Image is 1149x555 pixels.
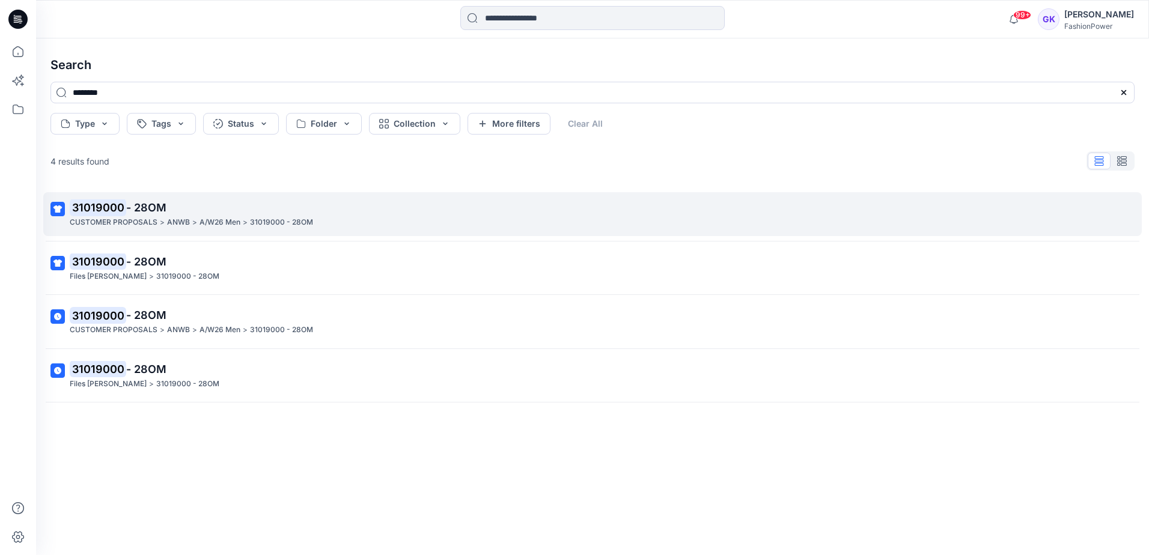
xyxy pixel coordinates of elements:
[1013,10,1031,20] span: 99+
[70,360,126,377] mark: 31019000
[250,216,313,229] p: 31019000 - 28OM
[192,324,197,336] p: >
[43,246,1142,290] a: 31019000- 28OMFiles [PERSON_NAME]>31019000 - 28OM
[286,113,362,135] button: Folder
[192,216,197,229] p: >
[50,155,109,168] p: 4 results found
[149,378,154,390] p: >
[70,253,126,270] mark: 31019000
[160,216,165,229] p: >
[1064,22,1134,31] div: FashionPower
[243,216,248,229] p: >
[43,300,1142,344] a: 31019000- 28OMCUSTOMER PROPOSALS>ANWB>A/W26 Men>31019000 - 28OM
[41,48,1144,82] h4: Search
[1038,8,1059,30] div: GK
[200,324,240,336] p: A/W26 Men
[70,270,147,283] p: Files Sylvia
[70,324,157,336] p: CUSTOMER PROPOSALS
[70,216,157,229] p: CUSTOMER PROPOSALS
[70,199,126,216] mark: 31019000
[167,324,190,336] p: ANWB
[156,270,219,283] p: 31019000 - 28OM
[156,378,219,390] p: 31019000 - 28OM
[200,216,240,229] p: A/W26 Men
[243,324,248,336] p: >
[43,354,1142,398] a: 31019000- 28OMFiles [PERSON_NAME]>31019000 - 28OM
[1064,7,1134,22] div: [PERSON_NAME]
[43,192,1142,236] a: 31019000- 28OMCUSTOMER PROPOSALS>ANWB>A/W26 Men>31019000 - 28OM
[203,113,279,135] button: Status
[70,378,147,390] p: Files Sylvia
[126,363,166,375] span: - 28OM
[167,216,190,229] p: ANWB
[50,113,120,135] button: Type
[126,255,166,268] span: - 28OM
[160,324,165,336] p: >
[126,201,166,214] span: - 28OM
[369,113,460,135] button: Collection
[149,270,154,283] p: >
[70,307,126,324] mark: 31019000
[127,113,196,135] button: Tags
[250,324,313,336] p: 31019000 - 28OM
[468,113,550,135] button: More filters
[126,309,166,321] span: - 28OM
